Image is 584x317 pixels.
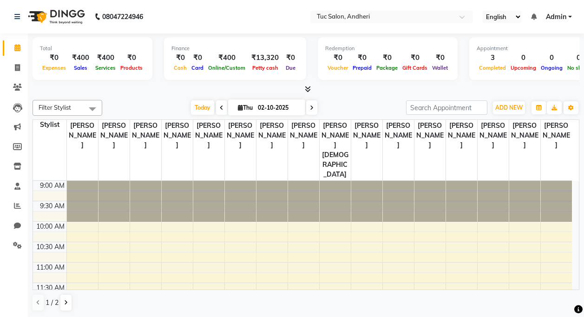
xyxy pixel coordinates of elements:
div: 9:30 AM [38,201,66,211]
span: 1 / 2 [46,298,59,308]
div: 11:30 AM [34,283,66,293]
div: ₹0 [282,53,299,63]
span: Gift Cards [400,65,430,71]
span: ADD NEW [495,104,523,111]
div: 3 [477,53,508,63]
div: ₹13,320 [248,53,282,63]
div: ₹0 [400,53,430,63]
div: Stylist [33,120,66,130]
span: [PERSON_NAME] [351,120,382,151]
span: [PERSON_NAME] [478,120,509,151]
span: Online/Custom [206,65,248,71]
div: ₹400 [93,53,118,63]
span: Services [93,65,118,71]
span: [PERSON_NAME] [130,120,161,151]
span: [PERSON_NAME] [383,120,414,151]
span: Upcoming [508,65,538,71]
span: Completed [477,65,508,71]
span: [PERSON_NAME] [288,120,319,151]
span: Expenses [40,65,68,71]
input: Search Appointment [406,100,487,115]
span: Prepaid [350,65,374,71]
div: ₹400 [68,53,93,63]
div: ₹400 [206,53,248,63]
span: [PERSON_NAME] [414,120,446,151]
span: Due [283,65,298,71]
div: 0 [538,53,565,63]
div: ₹0 [350,53,374,63]
span: Petty cash [250,65,281,71]
span: Thu [236,104,255,111]
span: [PERSON_NAME] [446,120,477,151]
img: logo [24,4,87,30]
span: [PERSON_NAME][DEMOGRAPHIC_DATA] [320,120,351,180]
span: [PERSON_NAME] [193,120,224,151]
span: Sales [72,65,90,71]
span: [PERSON_NAME] [67,120,98,151]
div: Total [40,45,145,53]
span: [PERSON_NAME] [162,120,193,151]
b: 08047224946 [102,4,143,30]
span: Card [189,65,206,71]
span: Filter Stylist [39,104,71,111]
button: ADD NEW [493,101,525,114]
div: 11:00 AM [34,263,66,272]
span: Today [191,100,214,115]
div: Redemption [325,45,450,53]
span: Cash [171,65,189,71]
span: Package [374,65,400,71]
input: 2025-10-02 [255,101,302,115]
span: [PERSON_NAME] [225,120,256,151]
span: Admin [546,12,566,22]
div: 0 [508,53,538,63]
span: Ongoing [538,65,565,71]
div: ₹0 [118,53,145,63]
div: 10:30 AM [34,242,66,252]
div: ₹0 [171,53,189,63]
span: [PERSON_NAME] [541,120,572,151]
span: [PERSON_NAME] [256,120,288,151]
div: ₹0 [189,53,206,63]
div: ₹0 [40,53,68,63]
span: [PERSON_NAME] [98,120,130,151]
span: Products [118,65,145,71]
span: Voucher [325,65,350,71]
span: [PERSON_NAME] [509,120,540,151]
div: 10:00 AM [34,222,66,231]
span: Wallet [430,65,450,71]
div: Finance [171,45,299,53]
div: 9:00 AM [38,181,66,191]
div: ₹0 [430,53,450,63]
div: ₹0 [374,53,400,63]
div: ₹0 [325,53,350,63]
